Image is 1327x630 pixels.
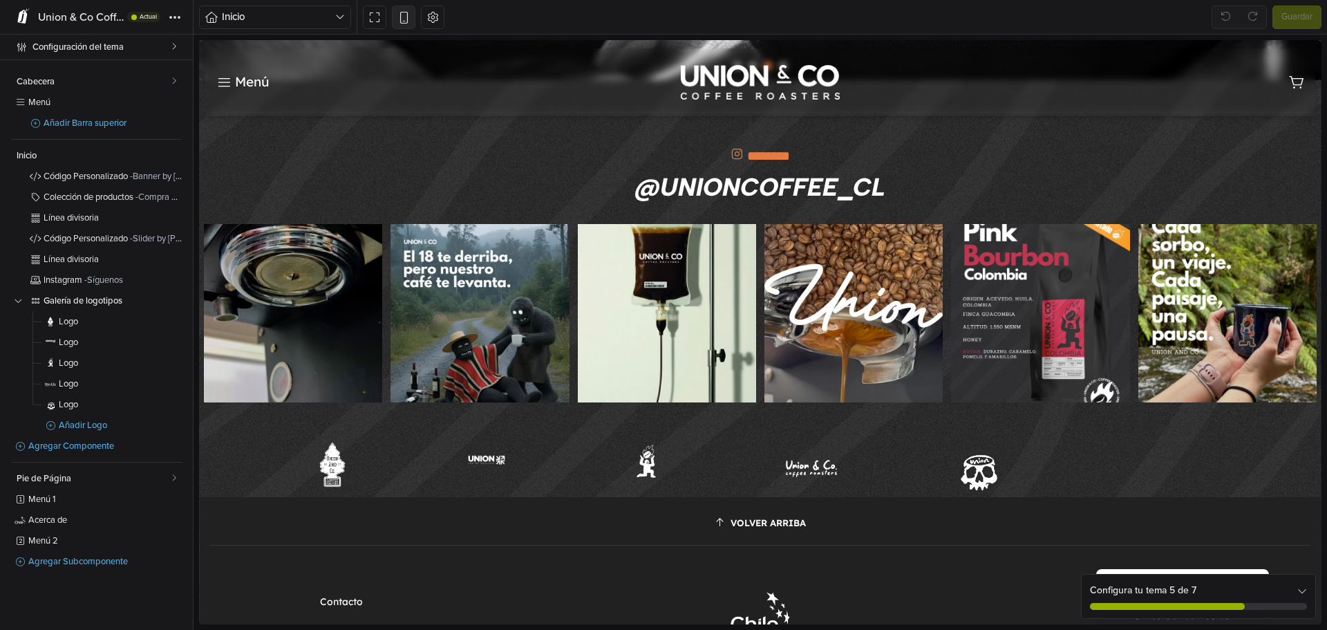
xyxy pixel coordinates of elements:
span: Actual [140,14,157,20]
img: Union & Co [482,25,641,59]
a: Logo [41,311,182,332]
span: Logo [59,338,182,347]
a: Código Personalizado -Slider by [PERSON_NAME] [11,228,182,249]
span: Acerca de [28,516,182,525]
a: Menú 2 [11,530,182,551]
a: Código Personalizado -Banner by [PERSON_NAME] [11,166,182,187]
a: Logo [41,353,182,373]
a: Instagram -Síguenos [11,270,182,290]
a: Añadir Logo [26,415,182,436]
span: - Banner by [PERSON_NAME] [130,171,242,182]
span: Galería de logotipos [44,297,182,306]
a: Contacto [121,554,164,571]
img: 32 [45,399,56,410]
span: Pie de Página [17,474,171,483]
span: Línea divisoria [44,214,182,223]
a: Agregar Subcomponente [11,551,182,572]
button: Inicio [199,6,351,29]
a: Menú 1 [11,489,182,510]
a: Ver en Instagram [939,184,1118,362]
img: 32 [45,358,56,369]
span: Añadir Logo [59,421,182,430]
span: Inicio [222,9,335,25]
div: Envíanos un mensaje de WhatsApp [897,529,1070,573]
a: Ver en Instagram [565,184,744,362]
span: Añadir Barra superior [44,119,182,128]
span: - Síguenos [84,275,123,286]
a: Añadir Barra superior [11,113,182,133]
button: Guardar [1272,6,1321,29]
span: Volver arriba [531,479,607,488]
span: - Slider by [PERSON_NAME] [130,233,236,244]
a: Logo [41,394,182,415]
a: Menú [11,92,182,113]
div: Configura tu tema 5 de 7 [1090,583,1307,597]
a: Galería de logotipos [11,290,182,311]
span: Union & Co Coffee Roasters [38,10,124,24]
img: 32 [15,515,26,526]
img: 32 [45,378,56,389]
span: Línea divisoria [44,255,182,264]
a: Ver en Instagram [191,184,370,362]
span: - Compra el Tuyo [135,192,198,203]
span: Logo [59,317,182,326]
button: Carro [1087,30,1108,55]
a: Línea divisoria [11,249,182,270]
a: Pie de Página [11,468,182,489]
span: Configuración del tema [32,37,171,57]
button: Volver arriba [11,474,1111,492]
a: Línea divisoria [11,207,182,228]
div: Menú [36,35,70,48]
span: Menú 2 [28,537,182,546]
a: Logo [41,332,182,353]
span: Código Personalizado [44,234,182,243]
img: Union & Co [530,530,592,613]
span: Logo [59,400,182,409]
a: Colección de productos -Compra el Tuyo [11,187,182,207]
span: Menú [28,98,182,107]
span: Agregar Subcomponente [28,557,182,566]
span: Cabecera [17,77,171,86]
a: @unioncoffee_cl [436,132,686,163]
span: Instagram [44,276,182,285]
a: Acerca de [11,510,182,530]
div: Configura tu tema 5 de 7 [1082,575,1315,618]
a: Cabecera [11,71,182,92]
a: Logo [41,373,182,394]
a: Ver en Instagram [5,184,183,362]
span: Código Personalizado [44,172,182,181]
span: Colección de productos [44,193,182,202]
span: Menú 1 [28,495,182,504]
a: Ver en Instagram [752,184,930,362]
span: Agregar Componente [28,442,182,451]
span: Inicio [17,151,182,160]
img: 32 [45,316,56,327]
a: Ver en Instagram [379,184,557,362]
span: Guardar [1281,10,1312,24]
a: Agregar Componente [11,436,182,456]
span: Logo [59,380,182,389]
img: 32 [45,337,56,348]
span: Logo [59,359,182,368]
button: Menú [15,30,73,55]
a: Política de reembolso [929,568,1031,584]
